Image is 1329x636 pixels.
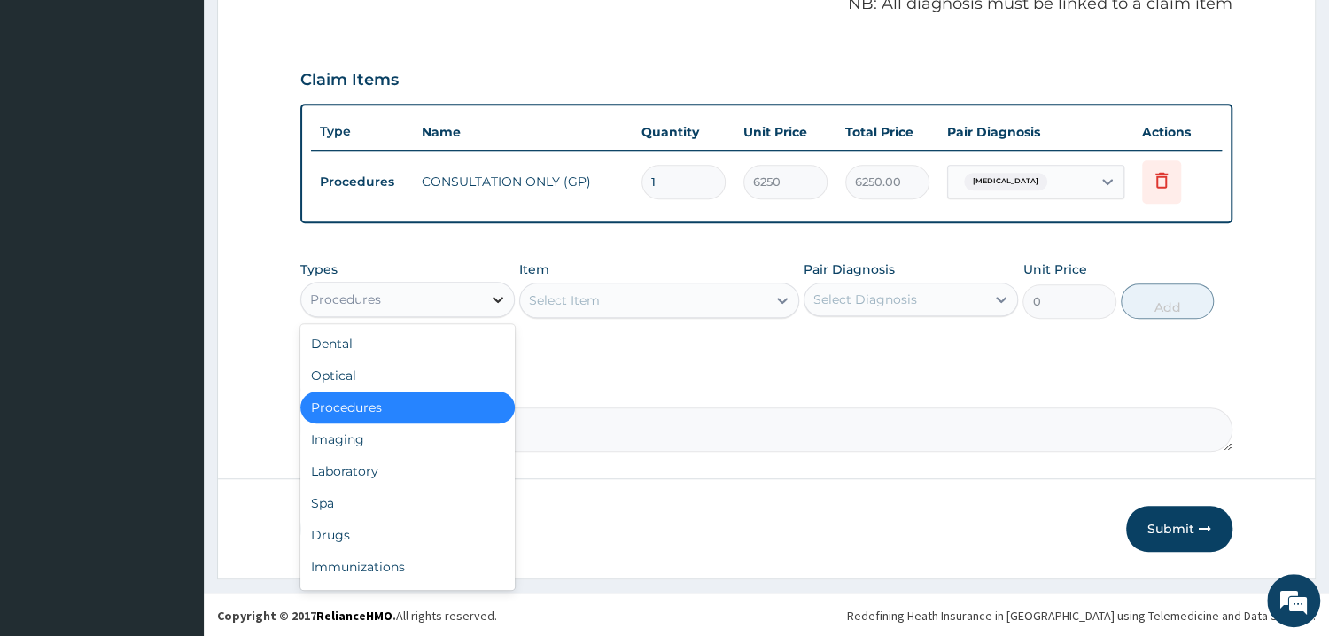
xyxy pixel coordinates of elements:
img: d_794563401_company_1708531726252_794563401 [33,89,72,133]
th: Name [413,114,633,150]
div: Others [300,583,515,615]
div: Chat with us now [92,99,298,122]
div: Procedures [300,392,515,423]
th: Type [311,115,413,148]
label: Types [300,262,338,277]
div: Dental [300,328,515,360]
div: Minimize live chat window [291,9,333,51]
div: Redefining Heath Insurance in [GEOGRAPHIC_DATA] using Telemedicine and Data Science! [847,607,1316,624]
div: Laboratory [300,455,515,487]
span: We're online! [103,199,245,378]
th: Total Price [836,114,938,150]
div: Optical [300,360,515,392]
textarea: Type your message and hit 'Enter' [9,437,338,499]
div: Imaging [300,423,515,455]
label: Pair Diagnosis [804,260,895,278]
td: CONSULTATION ONLY (GP) [413,164,633,199]
button: Submit [1126,506,1232,552]
div: Select Item [529,291,600,309]
div: Immunizations [300,551,515,583]
label: Comment [300,383,1232,398]
div: Procedures [310,291,381,308]
div: Spa [300,487,515,519]
div: Drugs [300,519,515,551]
th: Unit Price [734,114,836,150]
label: Unit Price [1022,260,1086,278]
label: Item [519,260,549,278]
strong: Copyright © 2017 . [217,608,396,624]
th: Quantity [633,114,734,150]
button: Add [1121,283,1214,319]
span: [MEDICAL_DATA] [964,173,1047,190]
div: Select Diagnosis [813,291,917,308]
th: Pair Diagnosis [938,114,1133,150]
th: Actions [1133,114,1222,150]
td: Procedures [311,166,413,198]
h3: Claim Items [300,71,399,90]
a: RelianceHMO [316,608,392,624]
